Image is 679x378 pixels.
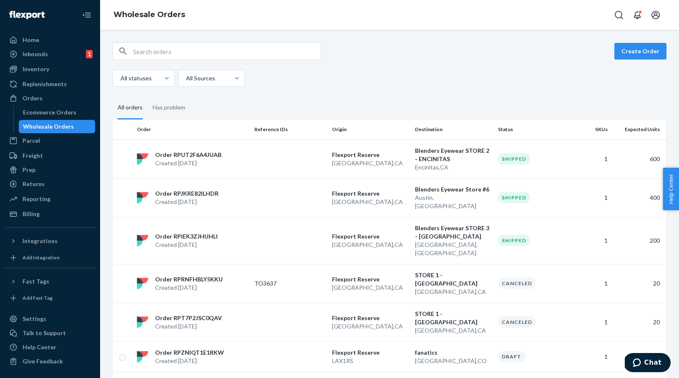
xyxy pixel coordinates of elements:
[332,189,408,198] p: Flexport Reserve
[611,7,627,23] button: Open Search Box
[155,151,221,159] p: Order RPUT2F6A4JUAB
[9,11,45,19] img: Flexport logo
[5,33,95,47] a: Home
[155,198,219,206] p: Created [DATE]
[415,288,491,296] p: [GEOGRAPHIC_DATA] , CA
[155,314,222,322] p: Order RPT7P2JSC0QAV
[663,168,679,210] button: Help Center
[155,232,218,241] p: Order RPIEK3ZJHUHLI
[23,108,76,117] div: Ecommerce Orders
[23,277,49,286] div: Fast Tags
[133,43,321,60] input: Search orders
[155,322,222,331] p: Created [DATE]
[332,159,408,167] p: [GEOGRAPHIC_DATA] , CA
[5,92,95,105] a: Orders
[23,210,40,218] div: Billing
[185,74,186,82] input: All Sources
[23,137,40,145] div: Parcel
[332,357,408,365] p: LAX1RS
[572,341,611,372] td: 1
[155,159,221,167] p: Created [DATE]
[23,315,46,323] div: Settings
[332,322,408,331] p: [GEOGRAPHIC_DATA] , CA
[23,329,66,337] div: Talk to Support
[23,36,39,44] div: Home
[332,241,408,249] p: [GEOGRAPHIC_DATA] , CA
[5,207,95,221] a: Billing
[611,139,666,178] td: 600
[415,185,491,194] p: Blenders Eyewear Store #6
[415,271,491,288] p: STORE 1 - [GEOGRAPHIC_DATA]
[611,217,666,264] td: 200
[495,119,572,139] th: Status
[23,50,48,58] div: Inbounds
[5,177,95,191] a: Returns
[5,149,95,162] a: Freight
[107,3,192,27] ol: breadcrumbs
[498,192,530,203] div: Shipped
[113,10,185,19] a: Wholesale Orders
[5,77,95,91] a: Replenishments
[153,97,185,118] div: Has problem
[5,275,95,288] button: Fast Tags
[23,94,43,102] div: Orders
[23,180,45,188] div: Returns
[332,275,408,283] p: Flexport Reserve
[137,278,148,289] img: flexport logo
[5,341,95,354] a: Help Center
[611,264,666,303] td: 20
[78,7,95,23] button: Close Navigation
[572,119,611,139] th: SKUs
[23,166,35,174] div: Prep
[498,351,525,362] div: Draft
[332,198,408,206] p: [GEOGRAPHIC_DATA] , CA
[23,152,43,160] div: Freight
[5,192,95,206] a: Reporting
[23,65,49,73] div: Inventory
[5,47,95,61] a: Inbounds1
[133,119,251,139] th: Order
[611,303,666,341] td: 20
[412,119,495,139] th: Destination
[611,341,666,372] td: 1000
[23,237,58,245] div: Integrations
[415,310,491,326] p: STORE 1 - [GEOGRAPHIC_DATA]
[415,224,491,241] p: Blenders Eyewear STORE 3 - [GEOGRAPHIC_DATA]
[155,189,219,198] p: Order RPJKRE82ILHDR
[415,348,491,357] p: fanatics
[415,241,491,257] p: [GEOGRAPHIC_DATA] , [GEOGRAPHIC_DATA]
[19,120,96,133] a: Wholesale Orders
[137,351,148,363] img: flexport logo
[572,178,611,217] td: 1
[332,314,408,322] p: Flexport Reserve
[137,235,148,246] img: flexport logo
[614,43,666,60] button: Create Order
[611,119,666,139] th: Expected Units
[332,283,408,292] p: [GEOGRAPHIC_DATA] , CA
[137,153,148,165] img: flexport logo
[23,80,67,88] div: Replenishments
[254,279,321,288] p: TO3637
[332,151,408,159] p: Flexport Reserve
[86,50,93,58] div: 1
[625,353,671,374] iframe: Opens a widget where you can chat to one of our agents
[137,316,148,328] img: flexport logo
[5,312,95,326] a: Settings
[611,178,666,217] td: 400
[155,275,223,283] p: Order RPRNFHBLY5KKU
[5,251,95,264] a: Add Integration
[415,326,491,335] p: [GEOGRAPHIC_DATA] , CA
[629,7,646,23] button: Open notifications
[19,106,96,119] a: Ecommerce Orders
[498,235,530,246] div: Shipped
[155,348,224,357] p: Order RPZNIQT1E1RKW
[572,217,611,264] td: 1
[5,291,95,305] a: Add Fast Tag
[332,232,408,241] p: Flexport Reserve
[5,326,95,340] button: Talk to Support
[415,194,491,210] p: Austin , [GEOGRAPHIC_DATA]
[137,192,148,204] img: flexport logo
